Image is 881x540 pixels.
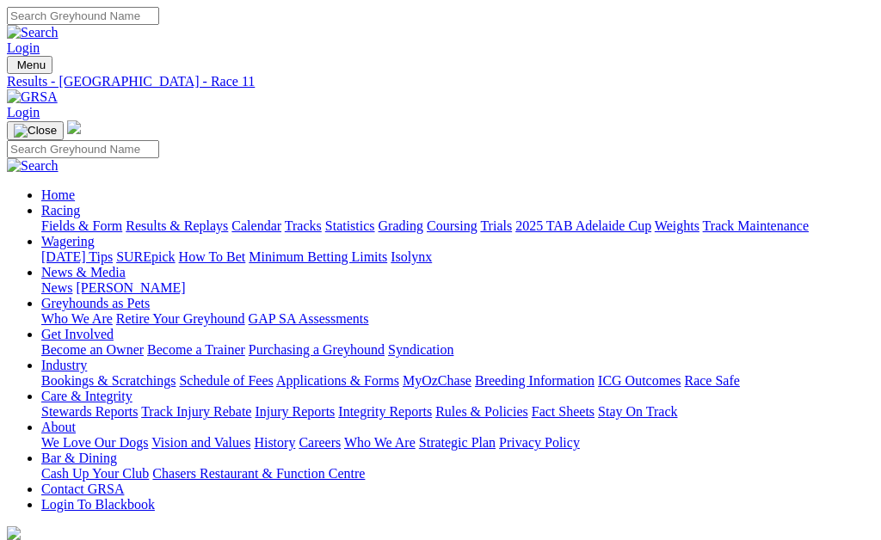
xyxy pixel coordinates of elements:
[41,466,874,482] div: Bar & Dining
[76,280,185,295] a: [PERSON_NAME]
[41,234,95,249] a: Wagering
[7,89,58,105] img: GRSA
[435,404,528,419] a: Rules & Policies
[41,435,148,450] a: We Love Our Dogs
[41,342,874,358] div: Get Involved
[254,435,295,450] a: History
[684,373,739,388] a: Race Safe
[276,373,399,388] a: Applications & Forms
[7,25,59,40] img: Search
[499,435,580,450] a: Privacy Policy
[7,7,159,25] input: Search
[231,218,281,233] a: Calendar
[41,218,874,234] div: Racing
[179,373,273,388] a: Schedule of Fees
[152,466,365,481] a: Chasers Restaurant & Function Centre
[388,342,453,357] a: Syndication
[41,404,874,420] div: Care & Integrity
[41,420,76,434] a: About
[419,435,496,450] a: Strategic Plan
[7,74,874,89] a: Results - [GEOGRAPHIC_DATA] - Race 11
[41,280,874,296] div: News & Media
[41,311,874,327] div: Greyhounds as Pets
[41,311,113,326] a: Who We Are
[126,218,228,233] a: Results & Replays
[41,296,150,310] a: Greyhounds as Pets
[41,451,117,465] a: Bar & Dining
[41,358,87,372] a: Industry
[532,404,595,419] a: Fact Sheets
[116,249,175,264] a: SUREpick
[249,342,385,357] a: Purchasing a Greyhound
[67,120,81,134] img: logo-grsa-white.png
[41,203,80,218] a: Racing
[655,218,699,233] a: Weights
[41,187,75,202] a: Home
[338,404,432,419] a: Integrity Reports
[703,218,809,233] a: Track Maintenance
[7,526,21,540] img: logo-grsa-white.png
[41,265,126,279] a: News & Media
[285,218,322,233] a: Tracks
[427,218,477,233] a: Coursing
[7,121,64,140] button: Toggle navigation
[14,124,57,138] img: Close
[41,249,874,265] div: Wagering
[41,373,176,388] a: Bookings & Scratchings
[41,435,874,451] div: About
[325,218,375,233] a: Statistics
[41,389,132,403] a: Care & Integrity
[480,218,512,233] a: Trials
[344,435,416,450] a: Who We Are
[7,158,59,174] img: Search
[475,373,595,388] a: Breeding Information
[255,404,335,419] a: Injury Reports
[147,342,245,357] a: Become a Trainer
[41,327,114,341] a: Get Involved
[41,249,113,264] a: [DATE] Tips
[116,311,245,326] a: Retire Your Greyhound
[249,311,369,326] a: GAP SA Assessments
[7,105,40,120] a: Login
[41,218,122,233] a: Fields & Form
[41,280,72,295] a: News
[7,40,40,55] a: Login
[41,482,124,496] a: Contact GRSA
[249,249,387,264] a: Minimum Betting Limits
[41,466,149,481] a: Cash Up Your Club
[41,404,138,419] a: Stewards Reports
[403,373,471,388] a: MyOzChase
[299,435,341,450] a: Careers
[41,497,155,512] a: Login To Blackbook
[17,58,46,71] span: Menu
[7,140,159,158] input: Search
[598,373,681,388] a: ICG Outcomes
[7,56,52,74] button: Toggle navigation
[391,249,432,264] a: Isolynx
[379,218,423,233] a: Grading
[41,342,144,357] a: Become an Owner
[141,404,251,419] a: Track Injury Rebate
[598,404,677,419] a: Stay On Track
[179,249,246,264] a: How To Bet
[151,435,250,450] a: Vision and Values
[515,218,651,233] a: 2025 TAB Adelaide Cup
[41,373,874,389] div: Industry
